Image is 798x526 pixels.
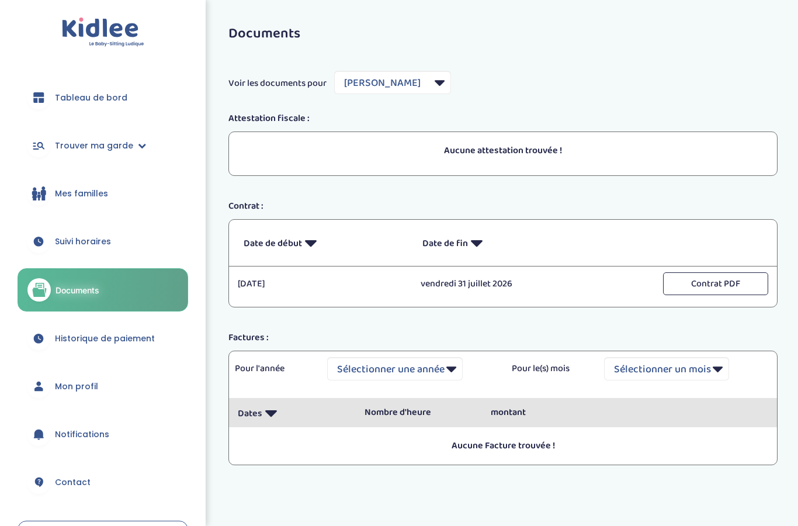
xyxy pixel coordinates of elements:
[422,236,468,251] font: Date de fin
[663,277,768,290] a: Contrat PDF
[18,172,188,214] a: Mes familles
[228,76,327,91] font: Voir les documents pour
[55,428,109,440] font: Notifications
[18,365,188,407] a: Mon profil
[228,199,263,213] font: Contrat :
[491,405,526,420] font: montant
[365,405,431,420] font: Nombre d'heure
[55,285,99,295] font: Documents
[18,77,188,119] a: Tableau de bord
[18,413,188,455] a: Notifications
[228,111,310,126] font: Attestation fiscale :
[421,276,512,291] font: vendredi 31 juillet 2026
[55,380,98,392] font: Mon profil
[452,438,555,453] font: Aucune Facture trouvée !
[512,361,570,376] font: Pour le(s) mois
[444,143,562,158] font: Aucune attestation trouvée !
[18,124,188,167] a: Trouver ma garde
[55,188,108,199] font: Mes familles
[55,476,91,488] font: Contact
[238,406,262,421] font: Dates
[238,276,265,291] font: [DATE]
[55,236,111,247] font: Suivi horaires
[55,333,155,344] font: Historique de paiement
[244,236,302,251] font: Date de début
[663,272,768,295] button: Contrat PDF
[18,220,188,262] a: Suivi horaires
[228,330,269,345] font: Factures :
[18,461,188,503] a: Contact
[18,268,188,312] a: Documents
[62,18,144,47] img: logo.svg
[691,276,740,290] font: Contrat PDF
[228,22,300,45] font: Documents
[18,317,188,359] a: Historique de paiement
[55,140,133,151] font: Trouver ma garde
[55,92,127,103] font: Tableau de bord
[235,361,284,376] font: Pour l'année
